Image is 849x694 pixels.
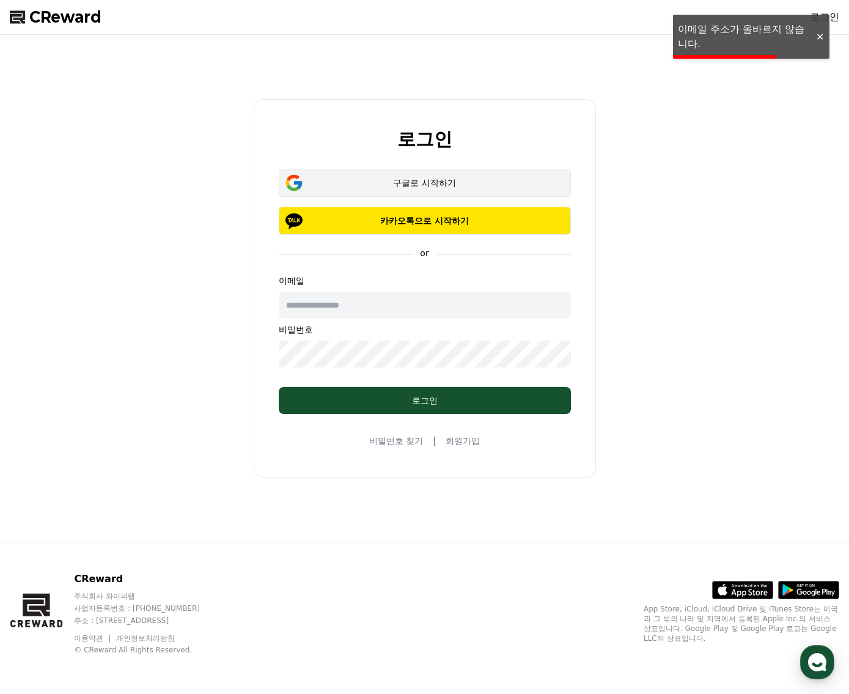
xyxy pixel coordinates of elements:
[74,645,223,655] p: © CReward All Rights Reserved.
[74,634,112,643] a: 이용약관
[296,215,553,227] p: 카카오톡으로 시작하기
[74,572,223,586] p: CReward
[189,406,204,416] span: 설정
[158,388,235,418] a: 설정
[369,435,423,447] a: 비밀번호 찾기
[397,129,452,149] h2: 로그인
[644,604,839,643] p: App Store, iCloud, iCloud Drive 및 iTunes Store는 미국과 그 밖의 나라 및 지역에서 등록된 Apple Inc.의 서비스 상표입니다. Goo...
[112,407,127,416] span: 대화
[4,388,81,418] a: 홈
[279,207,571,235] button: 카카오톡으로 시작하기
[74,604,223,613] p: 사업자등록번호 : [PHONE_NUMBER]
[279,275,571,287] p: 이메일
[413,247,436,259] p: or
[810,10,839,24] a: 로그인
[279,169,571,197] button: 구글로 시작하기
[433,434,436,448] span: |
[10,7,101,27] a: CReward
[29,7,101,27] span: CReward
[279,387,571,414] button: 로그인
[303,394,546,407] div: 로그인
[74,591,223,601] p: 주식회사 와이피랩
[81,388,158,418] a: 대화
[74,616,223,626] p: 주소 : [STREET_ADDRESS]
[39,406,46,416] span: 홈
[116,634,175,643] a: 개인정보처리방침
[279,323,571,336] p: 비밀번호
[296,177,553,189] div: 구글로 시작하기
[446,435,480,447] a: 회원가입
